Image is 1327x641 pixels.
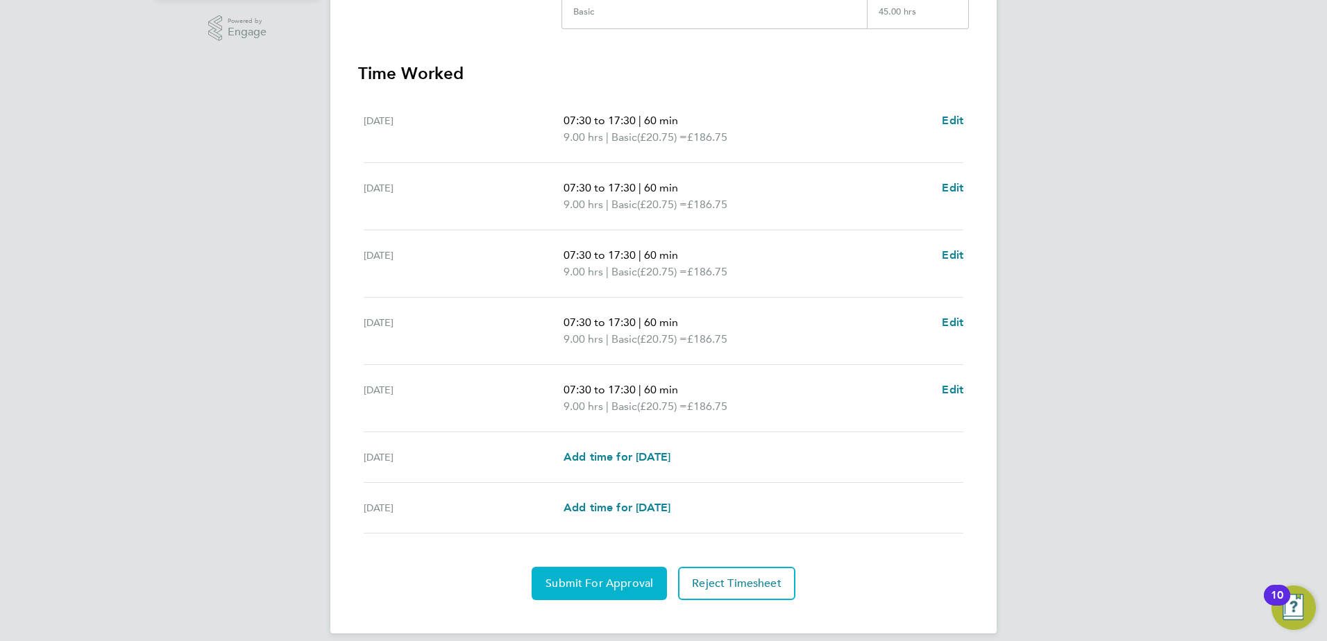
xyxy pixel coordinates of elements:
[564,400,603,413] span: 9.00 hrs
[637,198,687,211] span: (£20.75) =
[564,198,603,211] span: 9.00 hrs
[564,499,670,516] a: Add time for [DATE]
[606,130,609,144] span: |
[942,180,963,196] a: Edit
[564,383,636,396] span: 07:30 to 17:30
[942,316,963,329] span: Edit
[644,114,678,127] span: 60 min
[364,314,564,348] div: [DATE]
[564,130,603,144] span: 9.00 hrs
[564,316,636,329] span: 07:30 to 17:30
[644,248,678,262] span: 60 min
[692,576,781,590] span: Reject Timesheet
[639,114,641,127] span: |
[532,567,667,600] button: Submit For Approval
[611,331,637,348] span: Basic
[364,382,564,415] div: [DATE]
[942,314,963,331] a: Edit
[606,265,609,278] span: |
[564,248,636,262] span: 07:30 to 17:30
[639,181,641,194] span: |
[364,180,564,213] div: [DATE]
[942,248,963,262] span: Edit
[606,332,609,345] span: |
[942,383,963,396] span: Edit
[942,114,963,127] span: Edit
[639,248,641,262] span: |
[228,15,267,27] span: Powered by
[942,247,963,264] a: Edit
[1271,595,1283,613] div: 10
[228,26,267,38] span: Engage
[644,383,678,396] span: 60 min
[573,6,594,17] div: Basic
[687,198,727,211] span: £186.75
[637,332,687,345] span: (£20.75) =
[637,265,687,278] span: (£20.75) =
[639,316,641,329] span: |
[942,382,963,398] a: Edit
[687,130,727,144] span: £186.75
[364,499,564,516] div: [DATE]
[637,400,687,413] span: (£20.75) =
[564,450,670,463] span: Add time for [DATE]
[687,265,727,278] span: £186.75
[687,332,727,345] span: £186.75
[644,316,678,329] span: 60 min
[637,130,687,144] span: (£20.75) =
[208,15,267,42] a: Powered byEngage
[358,62,969,85] h3: Time Worked
[942,181,963,194] span: Edit
[564,501,670,514] span: Add time for [DATE]
[564,332,603,345] span: 9.00 hrs
[564,114,636,127] span: 07:30 to 17:30
[364,247,564,280] div: [DATE]
[687,400,727,413] span: £186.75
[564,449,670,465] a: Add time for [DATE]
[639,383,641,396] span: |
[546,576,653,590] span: Submit For Approval
[678,567,795,600] button: Reject Timesheet
[611,264,637,280] span: Basic
[364,449,564,465] div: [DATE]
[611,129,637,146] span: Basic
[564,265,603,278] span: 9.00 hrs
[644,181,678,194] span: 60 min
[364,112,564,146] div: [DATE]
[611,398,637,415] span: Basic
[606,400,609,413] span: |
[606,198,609,211] span: |
[867,6,968,28] div: 45.00 hrs
[564,181,636,194] span: 07:30 to 17:30
[942,112,963,129] a: Edit
[611,196,637,213] span: Basic
[1271,586,1316,630] button: Open Resource Center, 10 new notifications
